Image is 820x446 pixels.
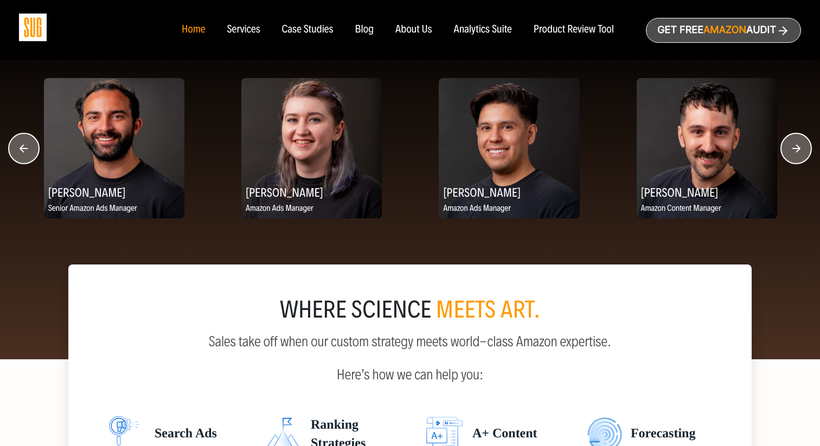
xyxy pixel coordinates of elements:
[534,24,614,36] a: Product Review Tool
[94,299,726,321] div: where science
[703,24,746,36] span: Amazon
[44,182,184,203] h2: [PERSON_NAME]
[436,295,541,324] span: meets art.
[241,182,382,203] h2: [PERSON_NAME]
[637,202,777,216] p: Amazon Content Manager
[227,24,260,36] a: Services
[439,78,579,218] img: Victor Farfan Baltazar, Amazon Ads Manager
[44,78,184,218] img: Anthony Hernandez, Senior Amazon Ads Manager
[454,24,512,36] a: Analytics Suite
[637,78,777,218] img: Patrick DeRiso, II, Amazon Content Manager
[439,202,579,216] p: Amazon Ads Manager
[182,24,205,36] a: Home
[94,334,726,350] p: Sales take off when our custom strategy meets world-class Amazon expertise.
[637,182,777,203] h2: [PERSON_NAME]
[282,24,334,36] a: Case Studies
[44,202,184,216] p: Senior Amazon Ads Manager
[355,24,374,36] a: Blog
[94,358,726,383] p: Here’s how we can help you:
[395,24,432,36] a: About Us
[439,182,579,203] h2: [PERSON_NAME]
[241,78,382,218] img: Chelsea Jaffe, Amazon Ads Manager
[241,202,382,216] p: Amazon Ads Manager
[646,18,801,43] a: Get freeAmazonAudit
[19,14,47,41] img: Sug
